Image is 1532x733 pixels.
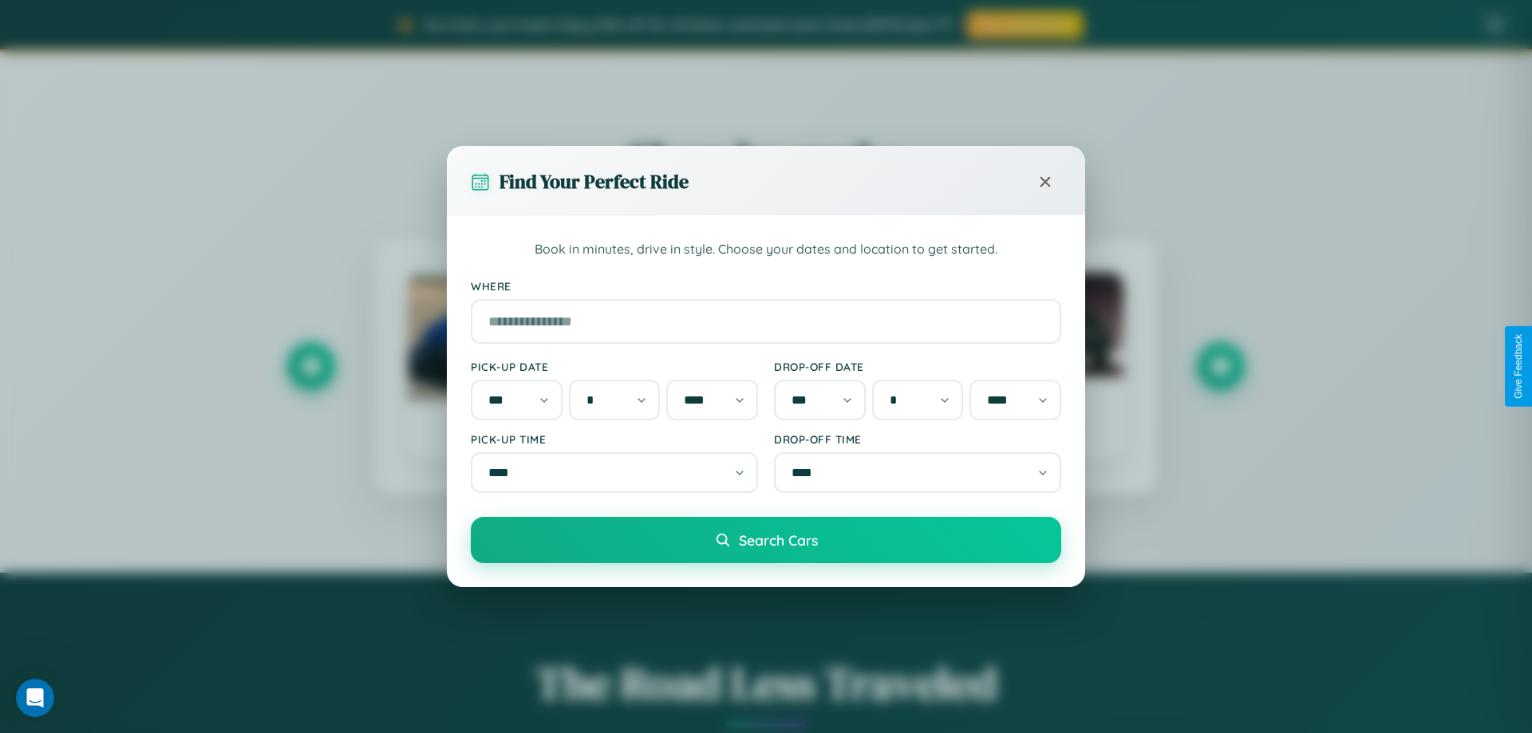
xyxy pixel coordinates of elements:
[471,517,1061,563] button: Search Cars
[471,279,1061,293] label: Where
[499,168,689,195] h3: Find Your Perfect Ride
[471,360,758,373] label: Pick-up Date
[471,432,758,446] label: Pick-up Time
[739,531,818,549] span: Search Cars
[774,360,1061,373] label: Drop-off Date
[774,432,1061,446] label: Drop-off Time
[471,239,1061,260] p: Book in minutes, drive in style. Choose your dates and location to get started.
